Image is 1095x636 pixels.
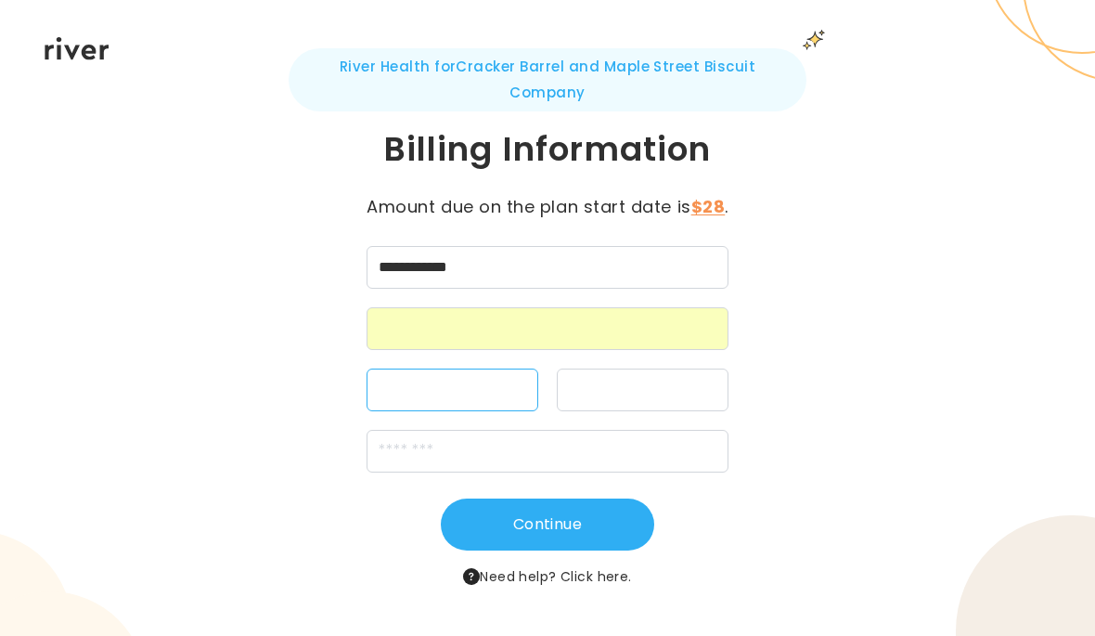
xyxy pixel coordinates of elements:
strong: $28 [691,195,726,218]
iframe: Secure CVC input frame [569,383,716,400]
input: cardName [367,246,729,289]
h1: Billing Information [289,127,806,172]
button: Click here. [560,565,632,588]
button: Continue [441,499,654,551]
iframe: Secure card number input frame [379,321,717,339]
span: River Health for Cracker Barrel and Maple Street Biscuit Company [289,48,806,111]
iframe: Secure expiration date input frame [379,383,526,400]
p: Amount due on the plan start date is . [339,194,756,220]
span: Need help? [463,565,631,588]
input: zipCode [367,430,729,473]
